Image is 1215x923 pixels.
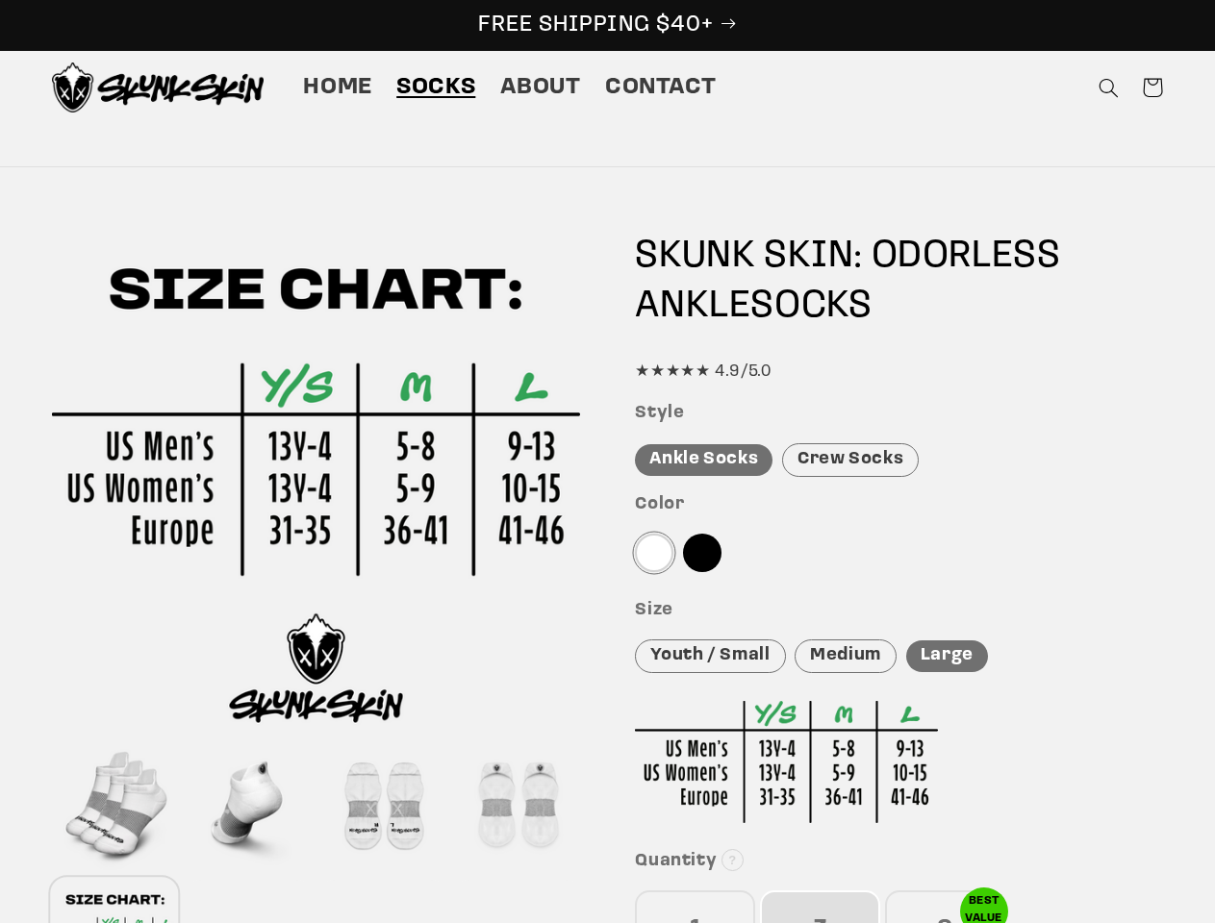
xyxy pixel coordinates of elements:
[303,73,372,103] span: Home
[500,73,581,103] span: About
[635,358,1163,387] div: ★★★★★ 4.9/5.0
[635,494,1163,516] h3: Color
[20,11,1195,40] p: FREE SHIPPING $40+
[635,851,1163,873] h3: Quantity
[906,640,988,672] div: Large
[1086,65,1130,110] summary: Search
[52,62,264,112] img: Skunk Skin Anti-Odor Socks.
[795,639,897,673] div: Medium
[635,287,750,326] span: ANKLE
[385,61,488,114] a: Socks
[635,639,785,673] div: Youth / Small
[635,444,772,476] div: Ankle Socks
[605,73,716,103] span: Contact
[396,73,475,103] span: Socks
[488,61,593,114] a: About
[291,61,385,114] a: Home
[635,403,1163,425] h3: Style
[635,701,938,823] img: Sizing Chart
[782,443,919,477] div: Crew Socks
[593,61,728,114] a: Contact
[635,232,1163,332] h1: SKUNK SKIN: ODORLESS SOCKS
[635,600,1163,622] h3: Size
